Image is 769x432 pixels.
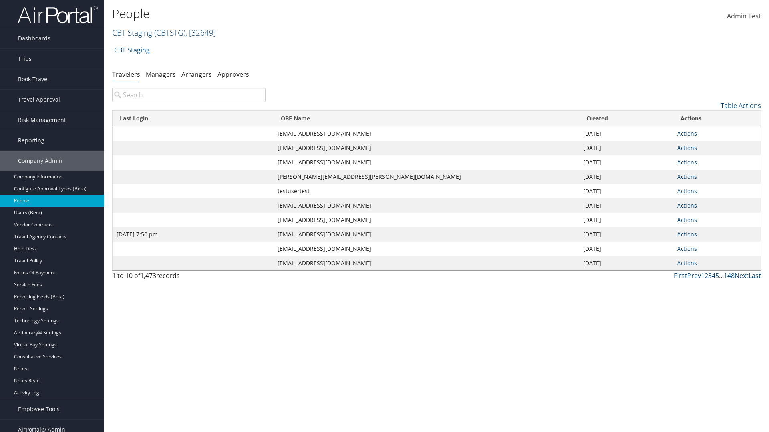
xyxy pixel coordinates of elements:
td: [EMAIL_ADDRESS][DOMAIN_NAME] [274,126,579,141]
span: ( CBTSTG ) [154,27,185,38]
td: [EMAIL_ADDRESS][DOMAIN_NAME] [274,227,579,242]
a: Actions [677,230,697,238]
a: 2 [705,271,708,280]
span: Trips [18,49,32,69]
input: Search [112,88,266,102]
td: [DATE] [579,170,673,184]
span: Admin Test [727,12,761,20]
a: Actions [677,158,697,166]
a: Travelers [112,70,140,79]
a: Actions [677,202,697,209]
span: 1,473 [140,271,156,280]
td: [DATE] [579,256,673,270]
a: First [674,271,687,280]
td: [EMAIL_ADDRESS][DOMAIN_NAME] [274,155,579,170]
span: … [719,271,724,280]
a: Arrangers [181,70,212,79]
a: Actions [677,173,697,180]
span: Risk Management [18,110,66,130]
a: Prev [687,271,701,280]
td: [DATE] 7:50 pm [113,227,274,242]
a: Actions [677,130,697,137]
td: [DATE] [579,126,673,141]
td: [DATE] [579,198,673,213]
a: 5 [715,271,719,280]
td: [PERSON_NAME][EMAIL_ADDRESS][PERSON_NAME][DOMAIN_NAME] [274,170,579,184]
td: [DATE] [579,184,673,198]
th: Actions [673,111,761,126]
a: Approvers [217,70,249,79]
span: Employee Tools [18,399,60,419]
th: OBE Name: activate to sort column ascending [274,111,579,126]
a: Actions [677,216,697,224]
a: Actions [677,259,697,267]
span: , [ 32649 ] [185,27,216,38]
td: testusertest [274,184,579,198]
a: Actions [677,187,697,195]
a: 148 [724,271,735,280]
td: [EMAIL_ADDRESS][DOMAIN_NAME] [274,141,579,155]
td: [EMAIL_ADDRESS][DOMAIN_NAME] [274,242,579,256]
th: Last Login: activate to sort column ascending [113,111,274,126]
td: [EMAIL_ADDRESS][DOMAIN_NAME] [274,198,579,213]
a: 4 [712,271,715,280]
span: Travel Approval [18,90,60,110]
a: 1 [701,271,705,280]
span: Book Travel [18,69,49,89]
td: [EMAIL_ADDRESS][DOMAIN_NAME] [274,213,579,227]
h1: People [112,5,545,22]
span: Company Admin [18,151,62,171]
td: [DATE] [579,227,673,242]
td: [DATE] [579,155,673,170]
a: CBT Staging [112,27,216,38]
a: 3 [708,271,712,280]
td: [EMAIL_ADDRESS][DOMAIN_NAME] [274,256,579,270]
a: Last [749,271,761,280]
span: Reporting [18,130,44,150]
img: airportal-logo.png [18,5,98,24]
a: Next [735,271,749,280]
a: CBT Staging [114,42,150,58]
a: Actions [677,245,697,252]
a: Admin Test [727,4,761,29]
a: Actions [677,144,697,152]
td: [DATE] [579,141,673,155]
th: Created: activate to sort column ascending [579,111,673,126]
a: Table Actions [721,101,761,110]
td: [DATE] [579,242,673,256]
span: Dashboards [18,28,50,48]
div: 1 to 10 of records [112,271,266,284]
a: Managers [146,70,176,79]
td: [DATE] [579,213,673,227]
